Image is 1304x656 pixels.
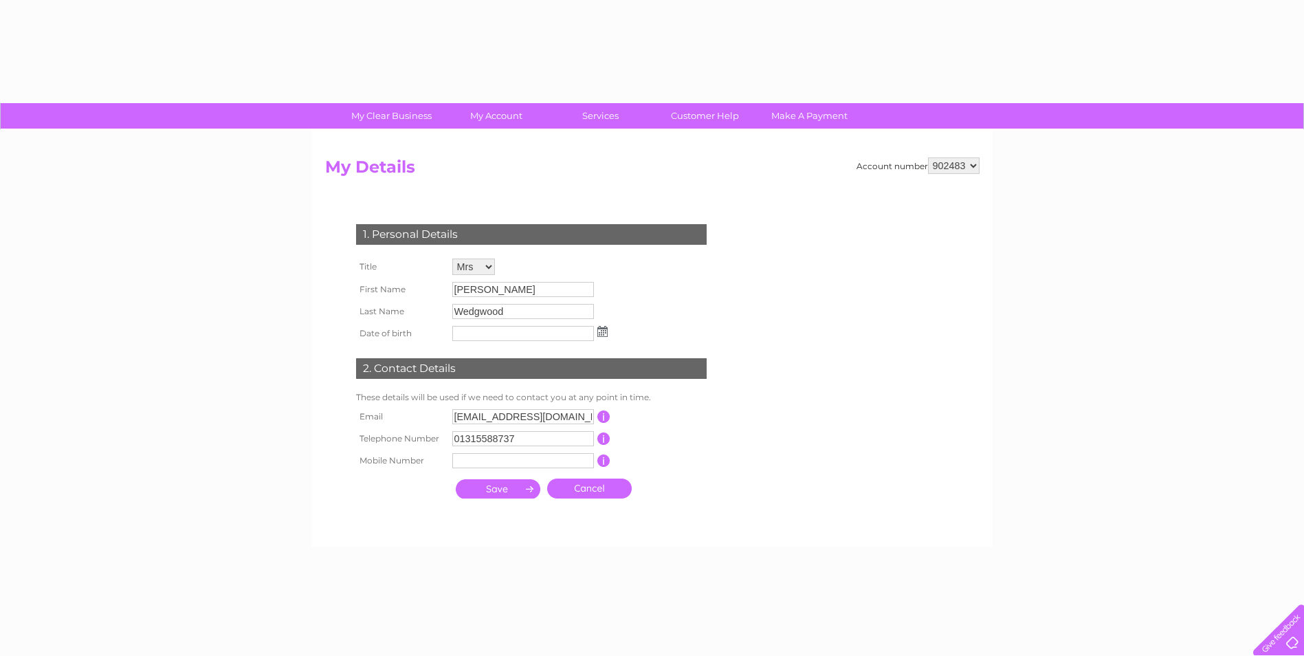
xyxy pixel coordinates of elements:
[597,411,610,423] input: Information
[547,479,632,499] a: Cancel
[353,322,449,345] th: Date of birth
[597,455,610,467] input: Information
[753,103,866,129] a: Make A Payment
[353,300,449,322] th: Last Name
[544,103,657,129] a: Services
[857,157,980,174] div: Account number
[456,479,540,499] input: Submit
[325,157,980,184] h2: My Details
[439,103,553,129] a: My Account
[356,224,707,245] div: 1. Personal Details
[353,389,710,406] td: These details will be used if we need to contact you at any point in time.
[353,450,449,472] th: Mobile Number
[353,406,449,428] th: Email
[648,103,762,129] a: Customer Help
[353,255,449,278] th: Title
[597,433,610,445] input: Information
[597,326,608,337] img: ...
[353,278,449,300] th: First Name
[353,428,449,450] th: Telephone Number
[335,103,448,129] a: My Clear Business
[356,358,707,379] div: 2. Contact Details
